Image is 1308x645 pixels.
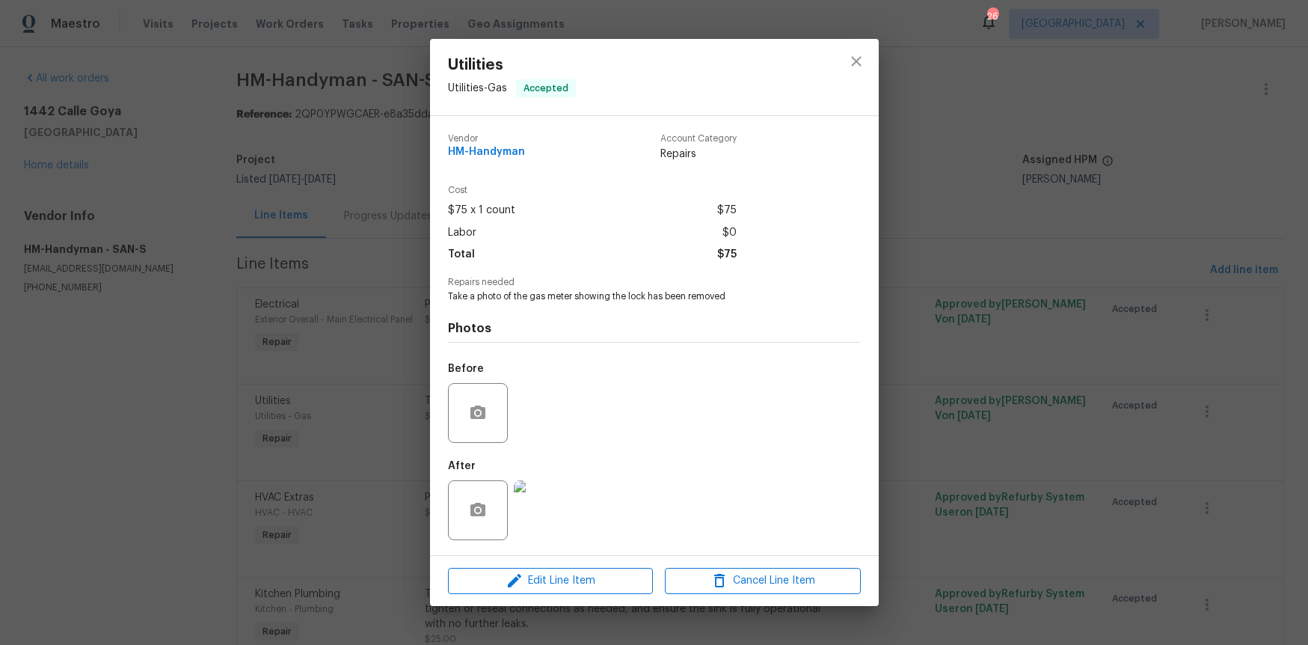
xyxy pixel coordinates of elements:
[448,134,525,144] span: Vendor
[717,244,737,266] span: $75
[448,222,476,244] span: Labor
[665,568,861,594] button: Cancel Line Item
[448,83,507,94] span: Utilities - Gas
[448,57,576,73] span: Utilities
[448,147,525,158] span: HM-Handyman
[448,568,653,594] button: Edit Line Item
[669,572,856,590] span: Cancel Line Item
[448,278,861,287] span: Repairs needed
[838,43,874,79] button: close
[448,364,484,374] h5: Before
[448,290,820,303] span: Take a photo of the gas meter showing the lock has been removed
[660,134,737,144] span: Account Category
[717,200,737,221] span: $75
[722,222,737,244] span: $0
[448,200,515,221] span: $75 x 1 count
[448,461,476,471] h5: After
[452,572,648,590] span: Edit Line Item
[660,147,737,162] span: Repairs
[987,9,998,24] div: 26
[518,81,574,96] span: Accepted
[448,321,861,336] h4: Photos
[448,186,737,195] span: Cost
[448,244,475,266] span: Total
